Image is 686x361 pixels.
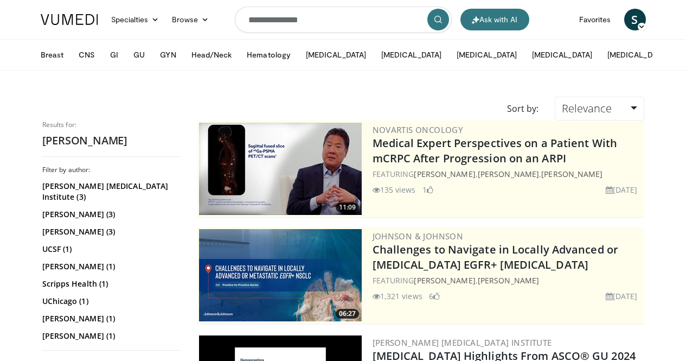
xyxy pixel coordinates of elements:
div: FEATURING , [373,275,642,286]
li: [DATE] [606,184,638,195]
a: UChicago (1) [42,296,178,307]
div: Sort by: [499,97,547,121]
button: [MEDICAL_DATA] [299,44,373,66]
button: [MEDICAL_DATA] [601,44,674,66]
button: [MEDICAL_DATA] [525,44,599,66]
li: 135 views [373,184,416,195]
button: GI [104,44,125,66]
a: Novartis Oncology [373,124,464,135]
a: [PERSON_NAME] (1) [42,331,178,341]
a: Favorites [573,9,618,30]
a: [PERSON_NAME] [MEDICAL_DATA] Institute [373,337,552,348]
button: [MEDICAL_DATA] [450,44,523,66]
p: Results for: [42,121,181,129]
a: 06:27 [199,229,362,321]
h2: [PERSON_NAME] [42,134,181,148]
li: 6 [429,290,440,302]
a: [PERSON_NAME] (1) [42,313,178,324]
img: 918109e9-db38-4028-9578-5f15f4cfacf3.jpg.300x170_q85_crop-smart_upscale.jpg [199,123,362,215]
a: Specialties [105,9,166,30]
button: Hematology [240,44,297,66]
button: Breast [34,44,70,66]
li: [DATE] [606,290,638,302]
a: [PERSON_NAME] [541,169,602,179]
a: S [624,9,646,30]
button: [MEDICAL_DATA] [375,44,448,66]
span: 06:27 [336,309,359,319]
button: Head/Neck [185,44,239,66]
div: FEATURING , , [373,168,642,180]
img: VuMedi Logo [41,14,98,25]
li: 1 [422,184,433,195]
a: 11:09 [199,123,362,215]
a: [PERSON_NAME] [414,275,475,286]
a: Relevance [555,97,644,121]
a: [PERSON_NAME] (3) [42,226,178,237]
a: [PERSON_NAME] [MEDICAL_DATA] Institute (3) [42,181,178,202]
button: CNS [72,44,101,66]
a: Scripps Health (1) [42,278,178,289]
button: GYN [153,44,182,66]
a: [PERSON_NAME] (3) [42,209,178,220]
a: Challenges to Navigate in Locally Advanced or [MEDICAL_DATA] EGFR+ [MEDICAL_DATA] [373,242,619,272]
img: 7845151f-d172-4318-bbcf-4ab447089643.jpeg.300x170_q85_crop-smart_upscale.jpg [199,229,362,321]
button: GU [127,44,151,66]
span: Relevance [562,101,612,116]
span: 11:09 [336,202,359,212]
a: [PERSON_NAME] [478,275,539,286]
input: Search topics, interventions [235,7,452,33]
a: UCSF (1) [42,244,178,255]
a: [PERSON_NAME] (1) [42,261,178,272]
li: 1,321 views [373,290,422,302]
h3: Filter by author: [42,166,181,174]
a: Browse [165,9,215,30]
a: Medical Expert Perspectives on a Patient With mCRPC After Progression on an ARPI [373,136,618,166]
a: [PERSON_NAME] [478,169,539,179]
a: Johnson & Johnson [373,231,464,242]
a: [PERSON_NAME] [414,169,475,179]
button: Ask with AI [460,9,529,30]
